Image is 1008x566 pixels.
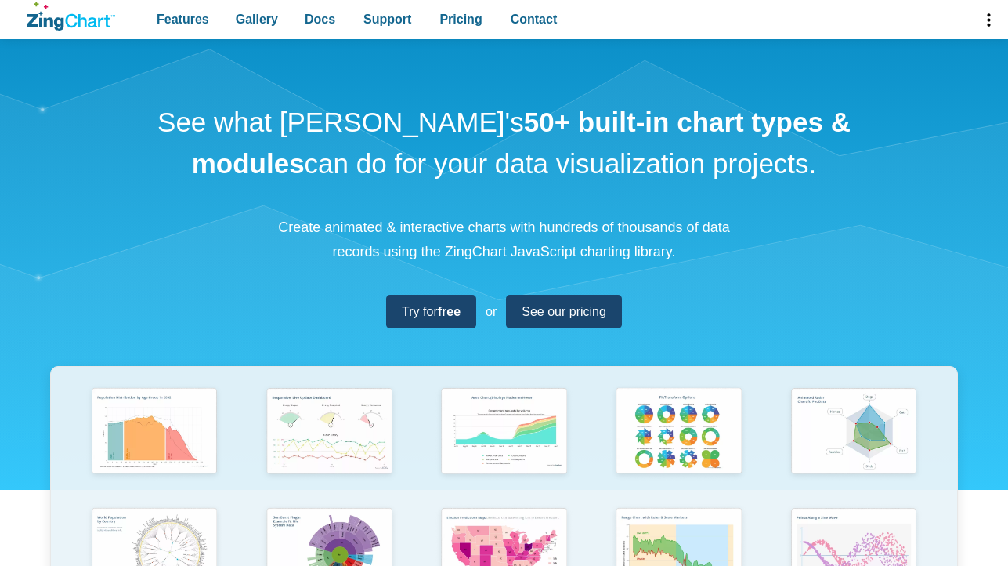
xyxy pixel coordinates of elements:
span: Features [157,9,209,30]
span: Support [363,9,411,30]
a: Area Chart (Displays Nodes on Hover) [417,383,591,503]
span: Gallery [236,9,278,30]
a: Animated Radar Chart ft. Pet Data [766,383,941,503]
img: Responsive Live Update Dashboard [259,383,399,482]
h1: See what [PERSON_NAME]'s can do for your data visualization projects. [152,102,857,184]
span: See our pricing [522,301,606,322]
span: Docs [305,9,335,30]
p: Create animated & interactive charts with hundreds of thousands of data records using the ZingCha... [269,216,739,263]
a: See our pricing [506,295,622,328]
a: Population Distribution by Age Group in 2052 [67,383,241,503]
span: Try for [402,301,461,322]
span: or [486,301,497,322]
img: Pie Transform Options [609,383,749,482]
span: Contact [511,9,558,30]
a: Pie Transform Options [591,383,766,503]
a: Responsive Live Update Dashboard [242,383,417,503]
strong: free [438,305,461,318]
img: Population Distribution by Age Group in 2052 [85,383,225,482]
strong: 50+ built-in chart types & modules [192,107,851,179]
span: Pricing [439,9,482,30]
img: Area Chart (Displays Nodes on Hover) [434,383,574,482]
a: Try forfree [386,295,476,328]
img: Animated Radar Chart ft. Pet Data [784,383,924,482]
a: ZingChart Logo. Click to return to the homepage [27,2,115,31]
